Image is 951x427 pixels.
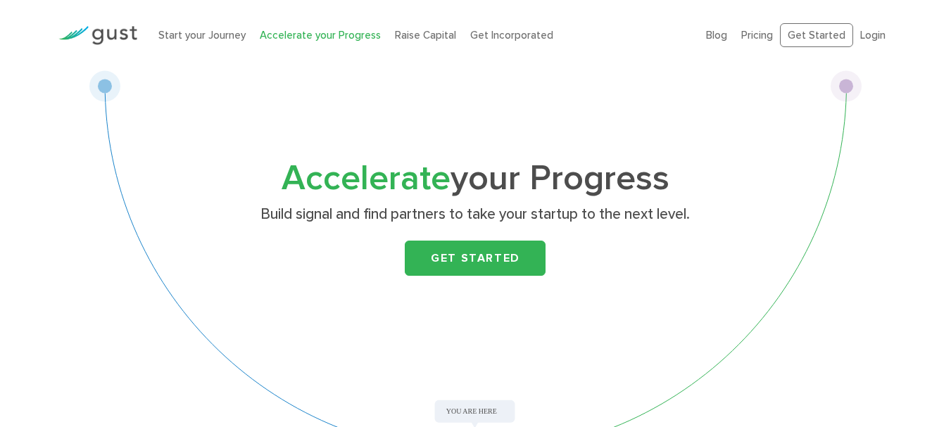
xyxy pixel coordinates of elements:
[405,241,546,276] a: Get Started
[470,29,553,42] a: Get Incorporated
[58,26,137,45] img: Gust Logo
[282,158,451,199] span: Accelerate
[203,205,748,224] p: Build signal and find partners to take your startup to the next level.
[860,29,886,42] a: Login
[780,23,853,48] a: Get Started
[197,162,753,195] h1: your Progress
[395,29,456,42] a: Raise Capital
[158,29,246,42] a: Start your Journey
[260,29,381,42] a: Accelerate your Progress
[706,29,727,42] a: Blog
[741,29,773,42] a: Pricing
